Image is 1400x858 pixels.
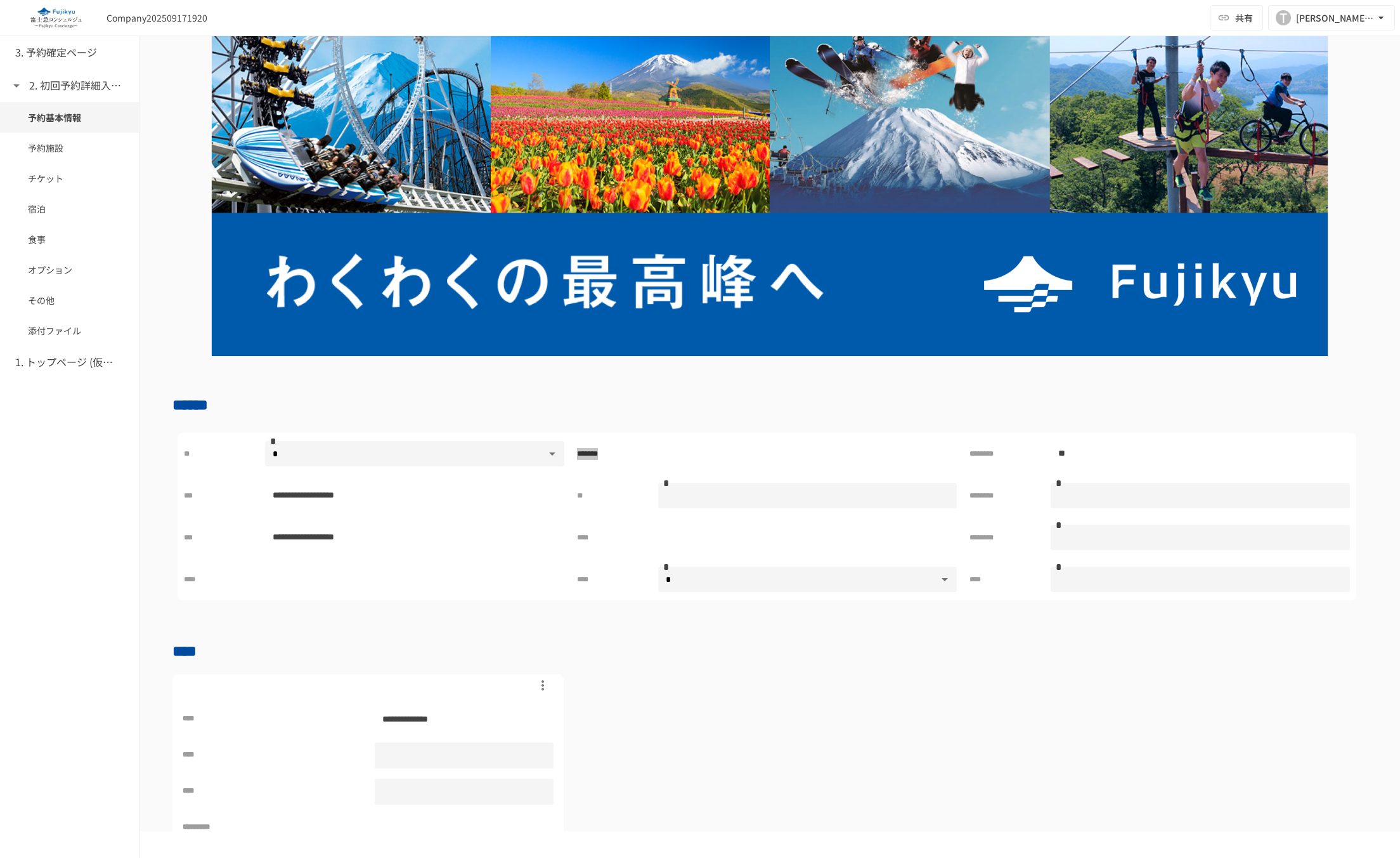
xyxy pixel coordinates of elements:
[15,8,96,28] img: eQeGXtYPV2fEKIA3pizDiVdzO5gJTl2ahLbsPaD2E4R
[1296,10,1375,26] div: [PERSON_NAME][EMAIL_ADDRESS][PERSON_NAME][DOMAIN_NAME]
[107,11,207,25] div: Company202509171920
[15,44,97,61] h6: 3. 予約確定ページ
[1235,11,1253,25] span: 共有
[28,110,111,124] span: 予約基本情報
[29,77,131,94] h6: 2. 初回予約詳細入力ページ
[1210,5,1263,30] button: 共有
[28,232,111,246] span: 食事
[1276,10,1291,25] div: T
[28,141,111,155] span: 予約施設
[28,171,111,185] span: チケット
[28,293,111,307] span: その他
[28,263,111,277] span: オプション
[1268,5,1395,30] button: T[PERSON_NAME][EMAIL_ADDRESS][PERSON_NAME][DOMAIN_NAME]
[15,354,117,371] h6: 1. トップページ (仮予約一覧)
[28,202,111,216] span: 宿泊
[28,324,111,338] span: 添付ファイル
